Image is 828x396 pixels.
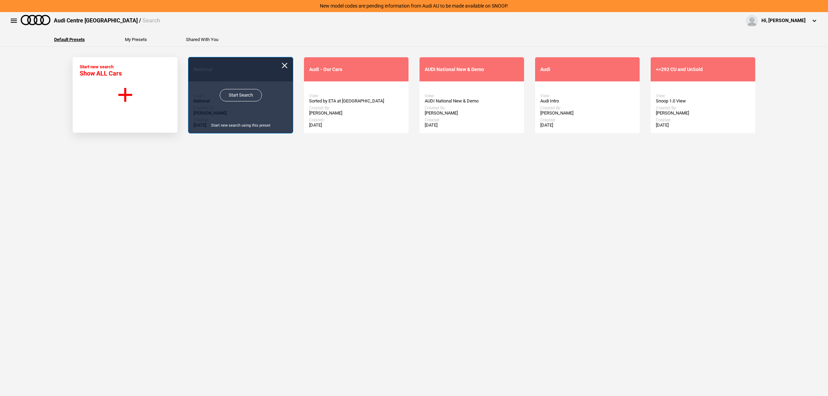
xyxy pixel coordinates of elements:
div: [PERSON_NAME] [425,110,519,116]
img: audi.png [21,15,50,25]
div: [DATE] [540,122,634,128]
div: Created By: [309,106,403,110]
span: Search [142,17,160,24]
div: View: [656,93,750,98]
div: Created: [425,118,519,122]
div: <=292 CU and UnSold [656,67,750,72]
div: Hi, [PERSON_NAME] [761,17,806,24]
div: View: [540,93,634,98]
div: [DATE] [425,122,519,128]
button: Default Presets [54,37,85,42]
button: Start new search Show ALL Cars [72,57,178,133]
div: AUDI National New & Demo [425,67,519,72]
div: View: [309,93,403,98]
div: [PERSON_NAME] [309,110,403,116]
div: [PERSON_NAME] [656,110,750,116]
a: Start Search [220,89,262,101]
div: Start new search [80,64,122,77]
button: My Presets [125,37,147,42]
button: Shared With You [186,37,218,42]
div: Sorted by ETA at [GEOGRAPHIC_DATA] [309,98,403,104]
div: Snoop 1.0 View [656,98,750,104]
div: Audi Centre [GEOGRAPHIC_DATA] / [54,17,160,24]
div: Audi [540,67,634,72]
div: [DATE] [656,122,750,128]
div: Audi - Our Cars [309,67,403,72]
div: Created By: [425,106,519,110]
div: View: [425,93,519,98]
div: Created: [309,118,403,122]
div: Created By: [540,106,634,110]
div: [DATE] [309,122,403,128]
div: Created By: [656,106,750,110]
div: Start new search using this preset [188,123,293,128]
div: Created: [656,118,750,122]
div: Audi Intro [540,98,634,104]
div: [PERSON_NAME] [540,110,634,116]
div: Created: [540,118,634,122]
span: Show ALL Cars [80,70,122,77]
div: AUDI National New & Demo [425,98,519,104]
